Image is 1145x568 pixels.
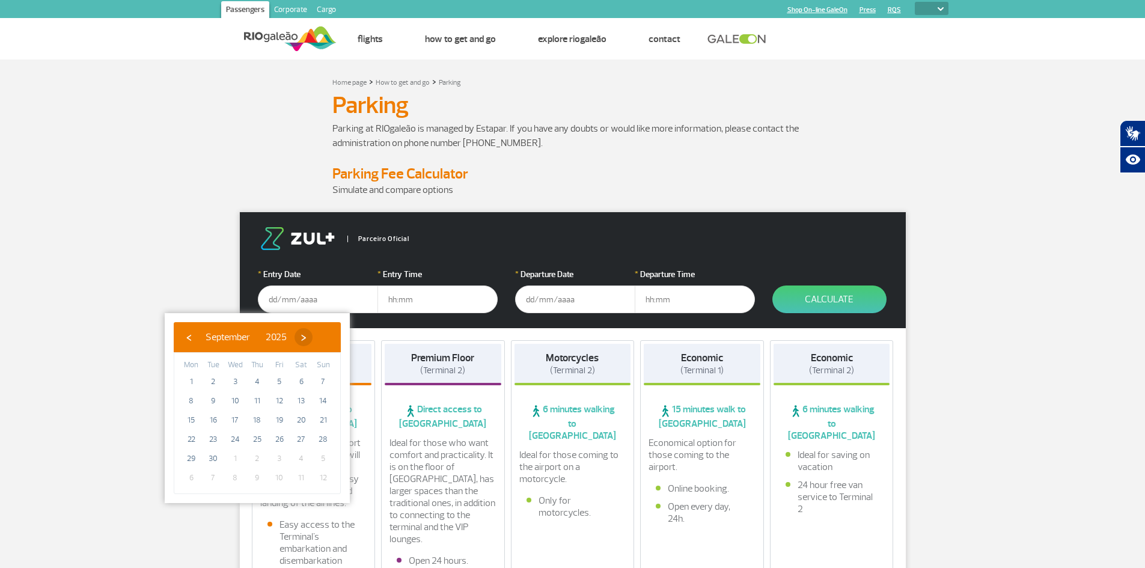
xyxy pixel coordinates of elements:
button: September [198,328,258,346]
span: 13 [292,391,311,411]
label: Entry Date [258,268,378,281]
span: 3 [270,449,289,468]
a: Shop On-line GaleOn [787,6,847,14]
span: 11 [292,468,311,487]
th: weekday [246,359,269,372]
span: 16 [204,411,223,430]
p: Ideal for those coming to the airport on a motorcycle. [519,449,626,485]
span: 24 [225,430,245,449]
span: 5 [314,449,333,468]
span: 27 [292,430,311,449]
a: Explore RIOgaleão [538,33,606,45]
span: 4 [292,449,311,468]
strong: Economic [811,352,853,364]
span: 26 [270,430,289,449]
a: > [432,75,436,88]
span: 10 [225,391,245,411]
label: Departure Time [635,268,755,281]
th: weekday [224,359,246,372]
span: 8 [182,391,201,411]
span: Parceiro Oficial [347,236,409,242]
span: 17 [225,411,245,430]
input: hh:mm [635,286,755,313]
button: › [295,328,313,346]
span: 30 [204,449,223,468]
th: weekday [312,359,334,372]
a: Flights [358,33,383,45]
button: Calculate [772,286,887,313]
span: 6 [292,372,311,391]
span: 6 minutes walking to [GEOGRAPHIC_DATA] [514,403,631,442]
span: 10 [270,468,289,487]
span: 1 [182,372,201,391]
strong: Motorcycles [546,352,599,364]
span: 22 [182,430,201,449]
span: 12 [314,468,333,487]
strong: Economic [681,352,723,364]
span: 7 [204,468,223,487]
th: weekday [180,359,203,372]
span: (Terminal 2) [550,365,595,376]
span: 14 [314,391,333,411]
span: 23 [204,430,223,449]
input: dd/mm/aaaa [515,286,635,313]
span: 15 [182,411,201,430]
button: ‹ [180,328,198,346]
p: Economical option for those coming to the airport. [649,437,756,473]
span: 21 [314,411,333,430]
li: Online booking. [656,483,748,495]
span: 6 [182,468,201,487]
li: Only for motorcycles. [527,495,619,519]
span: 2 [204,372,223,391]
span: 19 [270,411,289,430]
button: Abrir tradutor de língua de sinais. [1120,120,1145,147]
h1: Parking [332,95,813,115]
a: Parking [439,78,461,87]
span: 7 [314,372,333,391]
button: Abrir recursos assistivos. [1120,147,1145,173]
span: 9 [248,468,267,487]
a: Contact [649,33,680,45]
a: Passengers [221,1,269,20]
a: Home page [332,78,367,87]
a: Cargo [312,1,341,20]
span: 3 [225,372,245,391]
a: > [369,75,373,88]
span: 2 [248,449,267,468]
a: Corporate [269,1,312,20]
span: September [206,331,250,343]
span: 28 [314,430,333,449]
th: weekday [290,359,313,372]
a: RQS [888,6,901,14]
p: Parking at RIOgaleão is managed by Estapar. If you have any doubts or would like more information... [332,121,813,150]
span: Direct access to [GEOGRAPHIC_DATA] [385,403,501,430]
th: weekday [268,359,290,372]
p: Ideal for those who want comfort and practicality. It is on the floor of [GEOGRAPHIC_DATA], has l... [389,437,496,545]
span: 1 [225,449,245,468]
img: logo-zul.png [258,227,337,250]
span: 9 [204,391,223,411]
span: 11 [248,391,267,411]
li: 24 hour free van service to Terminal 2 [786,479,878,515]
p: Simulate and compare options [332,183,813,197]
input: dd/mm/aaaa [258,286,378,313]
span: (Terminal 2) [809,365,854,376]
label: Entry Time [377,268,498,281]
bs-datepicker-navigation-view: ​ ​ ​ [180,329,313,341]
button: 2025 [258,328,295,346]
h4: Parking Fee Calculator [332,165,813,183]
span: 2025 [266,331,287,343]
span: (Terminal 2) [420,365,465,376]
span: 29 [182,449,201,468]
li: Open 24 hours. [397,555,489,567]
span: 8 [225,468,245,487]
a: Press [860,6,876,14]
span: 20 [292,411,311,430]
label: Departure Date [515,268,635,281]
span: 18 [248,411,267,430]
span: 12 [270,391,289,411]
strong: Premium Floor [411,352,474,364]
a: How to get and go [425,33,496,45]
div: Plugin de acessibilidade da Hand Talk. [1120,120,1145,173]
span: (Terminal 1) [680,365,724,376]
